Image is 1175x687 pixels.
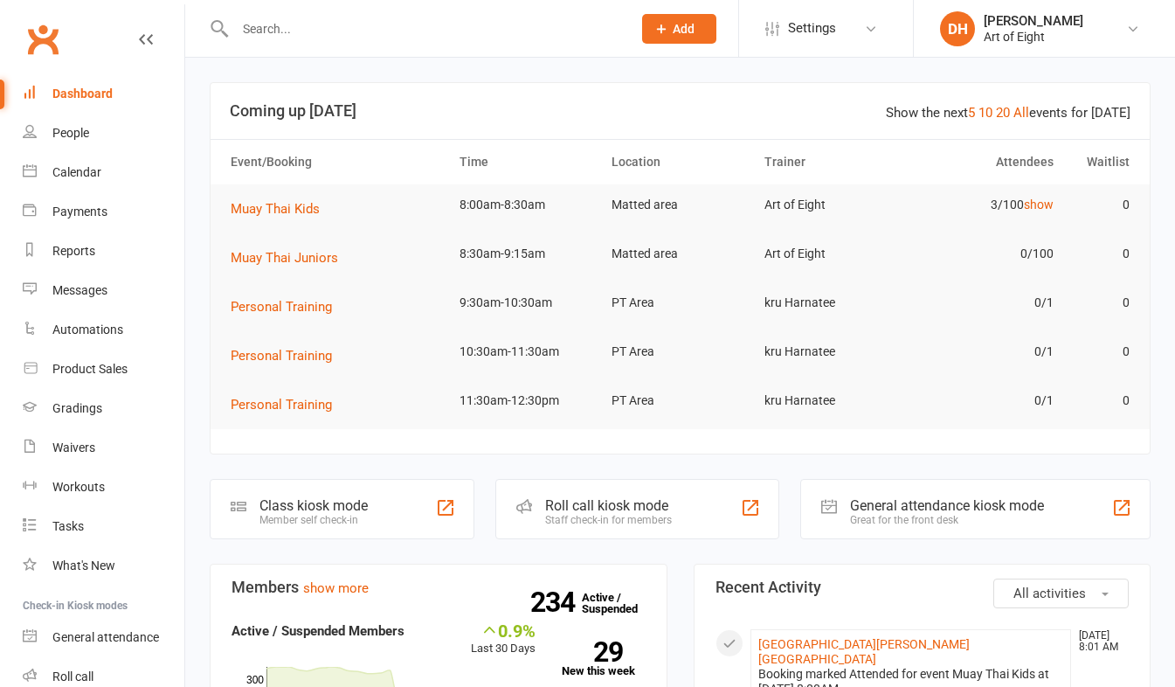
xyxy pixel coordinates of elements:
th: Attendees [909,140,1061,184]
td: 9:30am-10:30am [452,282,605,323]
button: Muay Thai Kids [231,198,332,219]
a: General attendance kiosk mode [23,618,184,657]
td: 11:30am-12:30pm [452,380,605,421]
td: 3/100 [909,184,1061,226]
td: PT Area [604,282,757,323]
strong: 234 [530,589,582,615]
a: Workouts [23,468,184,507]
th: Trainer [757,140,909,184]
div: What's New [52,559,115,572]
td: 0/100 [909,233,1061,274]
div: Class kiosk mode [259,497,368,514]
td: kru Harnatee [757,380,909,421]
td: PT Area [604,331,757,372]
div: Art of Eight [984,29,1083,45]
time: [DATE] 8:01 AM [1070,630,1128,653]
td: 8:30am-9:15am [452,233,605,274]
a: show [1024,198,1054,212]
div: Calendar [52,165,101,179]
a: Reports [23,232,184,271]
button: Muay Thai Juniors [231,247,350,268]
a: Payments [23,192,184,232]
td: 0 [1061,233,1137,274]
span: All activities [1013,586,1086,601]
td: 8:00am-8:30am [452,184,605,226]
a: [GEOGRAPHIC_DATA][PERSON_NAME][GEOGRAPHIC_DATA] [758,637,970,666]
td: 10:30am-11:30am [452,331,605,372]
a: Tasks [23,507,184,546]
div: General attendance kiosk mode [850,497,1044,514]
a: Automations [23,310,184,350]
th: Location [604,140,757,184]
a: 10 [978,105,992,121]
div: Great for the front desk [850,514,1044,526]
div: Member self check-in [259,514,368,526]
td: 0 [1061,331,1137,372]
th: Event/Booking [223,140,452,184]
div: Reports [52,244,95,258]
td: 0 [1061,282,1137,323]
a: Waivers [23,428,184,468]
a: 234Active / Suspended [582,579,659,628]
td: Matted area [604,184,757,226]
button: Personal Training [231,394,344,415]
a: show more [303,580,369,596]
h3: Coming up [DATE] [230,102,1130,120]
button: Add [642,14,716,44]
span: Personal Training [231,348,332,364]
td: 0/1 [909,282,1061,323]
span: Add [673,22,695,36]
a: Calendar [23,153,184,192]
strong: Active / Suspended Members [232,623,404,639]
a: 5 [968,105,975,121]
button: All activities [993,579,1129,608]
strong: 29 [562,639,623,665]
button: Personal Training [231,345,344,366]
div: Payments [52,205,107,219]
a: Product Sales [23,350,184,389]
th: Waitlist [1061,140,1137,184]
div: Roll call kiosk mode [545,497,672,514]
div: Last 30 Days [471,621,536,658]
input: Search... [230,17,619,41]
td: kru Harnatee [757,282,909,323]
div: General attendance [52,630,159,644]
div: Gradings [52,401,102,415]
a: People [23,114,184,153]
div: Automations [52,323,123,337]
td: 0 [1061,184,1137,226]
a: All [1013,105,1029,121]
span: Personal Training [231,397,332,413]
button: Personal Training [231,296,344,317]
div: Staff check-in for members [545,514,672,526]
a: Dashboard [23,74,184,114]
a: 20 [996,105,1010,121]
td: Art of Eight [757,233,909,274]
th: Time [452,140,605,184]
td: 0 [1061,380,1137,421]
td: Art of Eight [757,184,909,226]
span: Muay Thai Kids [231,201,320,217]
td: PT Area [604,380,757,421]
a: Messages [23,271,184,310]
a: Gradings [23,389,184,428]
div: Product Sales [52,362,128,376]
td: kru Harnatee [757,331,909,372]
td: 0/1 [909,380,1061,421]
h3: Members [232,579,646,596]
td: 0/1 [909,331,1061,372]
a: What's New [23,546,184,586]
span: Personal Training [231,299,332,315]
div: Show the next events for [DATE] [886,102,1130,123]
td: Matted area [604,233,757,274]
div: People [52,126,89,140]
a: Clubworx [21,17,65,61]
div: Workouts [52,480,105,494]
span: Muay Thai Juniors [231,250,338,266]
div: Tasks [52,519,84,533]
div: DH [940,11,975,46]
div: Roll call [52,670,93,684]
a: 29New this week [562,642,646,677]
div: [PERSON_NAME] [984,13,1083,29]
div: 0.9% [471,621,536,640]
